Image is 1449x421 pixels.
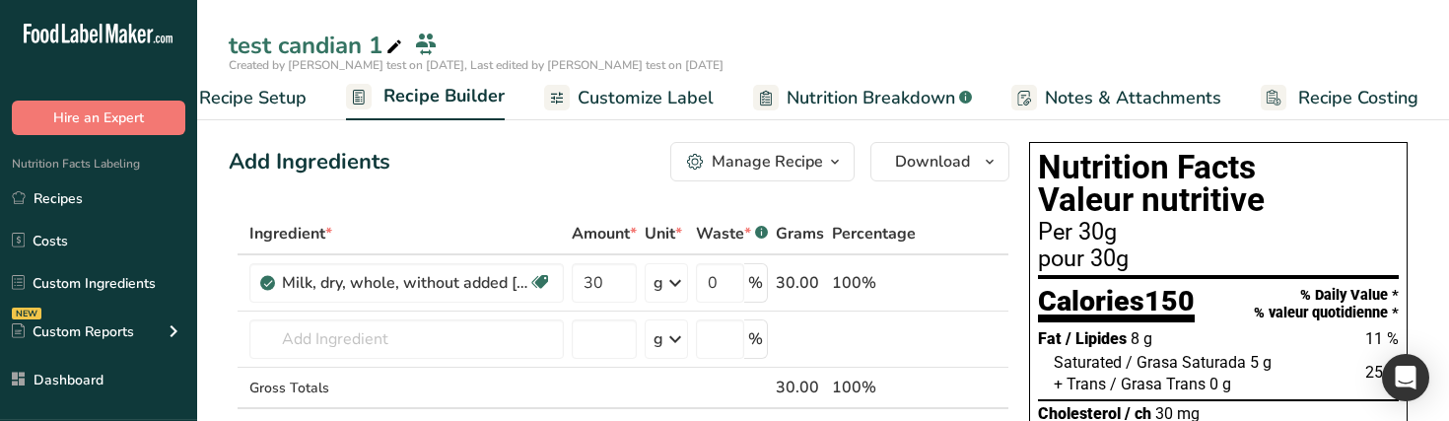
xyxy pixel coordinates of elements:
[1011,76,1221,120] a: Notes & Attachments
[249,222,332,246] span: Ingredient
[832,376,916,399] div: 100%
[712,150,823,174] div: Manage Recipe
[645,222,682,246] span: Unit
[1382,354,1429,401] div: Open Intercom Messenger
[1038,221,1399,245] div: Per 30g
[1365,329,1399,348] span: 11 %
[1131,329,1152,348] span: 8 g
[544,76,714,120] a: Customize Label
[199,85,307,111] span: Recipe Setup
[654,327,663,351] div: g
[12,321,134,342] div: Custom Reports
[870,142,1009,181] button: Download
[229,28,406,63] div: test candian 1
[1365,363,1399,382] span: 25 %
[1209,375,1231,393] span: 0 g
[229,57,724,73] span: Created by [PERSON_NAME] test on [DATE], Last edited by [PERSON_NAME] test on [DATE]
[776,222,824,246] span: Grams
[346,74,505,121] a: Recipe Builder
[383,83,505,109] span: Recipe Builder
[670,142,855,181] button: Manage Recipe
[1250,353,1272,372] span: 5 g
[1038,329,1062,348] span: Fat
[1038,151,1399,217] h1: Nutrition Facts Valeur nutritive
[1126,353,1246,372] span: / Grasa Saturada
[12,101,185,135] button: Hire an Expert
[776,376,824,399] div: 30.00
[229,146,390,178] div: Add Ingredients
[1298,85,1418,111] span: Recipe Costing
[753,76,972,120] a: Nutrition Breakdown
[832,271,916,295] div: 100%
[1054,353,1122,372] span: Saturated
[895,150,970,174] span: Download
[12,308,41,319] div: NEW
[787,85,955,111] span: Nutrition Breakdown
[572,222,637,246] span: Amount
[696,222,768,246] div: Waste
[776,271,824,295] div: 30.00
[1110,375,1206,393] span: / Grasa Trans
[1038,247,1399,271] div: pour 30g
[1045,85,1221,111] span: Notes & Attachments
[249,378,564,398] div: Gross Totals
[162,76,307,120] a: Recipe Setup
[1261,76,1418,120] a: Recipe Costing
[282,271,528,295] div: Milk, dry, whole, without added [MEDICAL_DATA]
[654,271,663,295] div: g
[578,85,714,111] span: Customize Label
[832,222,916,246] span: Percentage
[1038,287,1195,323] div: Calories
[1254,287,1399,321] div: % Daily Value * % valeur quotidienne *
[1144,284,1195,317] span: 150
[1054,375,1106,393] span: + Trans
[249,319,564,359] input: Add Ingredient
[1066,329,1127,348] span: / Lipides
